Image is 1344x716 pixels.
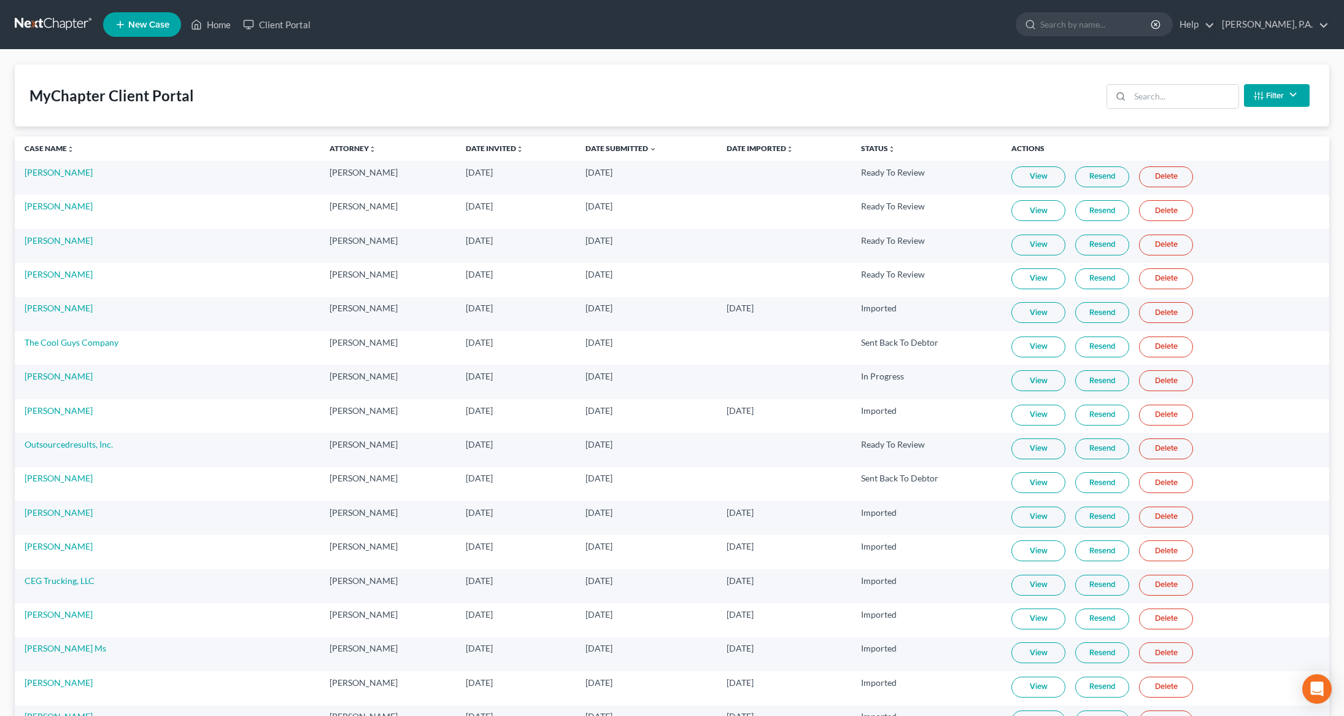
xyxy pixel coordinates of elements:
[727,609,754,620] span: [DATE]
[1075,677,1129,698] a: Resend
[320,467,456,501] td: [PERSON_NAME]
[128,20,169,29] span: New Case
[727,575,754,586] span: [DATE]
[1139,235,1193,255] a: Delete
[1216,14,1329,36] a: [PERSON_NAME], P.A.
[1139,642,1193,663] a: Delete
[1075,405,1129,426] a: Resend
[466,167,493,177] span: [DATE]
[466,575,493,586] span: [DATE]
[320,297,456,331] td: [PERSON_NAME]
[466,677,493,688] span: [DATE]
[1075,235,1129,255] a: Resend
[727,541,754,551] span: [DATE]
[1075,438,1129,459] a: Resend
[1139,166,1193,187] a: Delete
[1011,677,1065,698] a: View
[330,144,376,153] a: Attorneyunfold_more
[1011,200,1065,221] a: View
[585,575,612,586] span: [DATE]
[585,473,612,483] span: [DATE]
[1011,575,1065,596] a: View
[585,439,612,449] span: [DATE]
[585,371,612,381] span: [DATE]
[1139,677,1193,698] a: Delete
[585,235,612,246] span: [DATE]
[25,235,93,246] a: [PERSON_NAME]
[25,643,106,653] a: [PERSON_NAME] Ms
[585,337,612,348] span: [DATE]
[369,146,376,153] i: unfold_more
[1139,507,1193,527] a: Delete
[1139,438,1193,459] a: Delete
[1011,235,1065,255] a: View
[1075,472,1129,493] a: Resend
[727,643,754,653] span: [DATE]
[1075,370,1129,391] a: Resend
[1075,302,1129,323] a: Resend
[1011,268,1065,289] a: View
[1139,540,1193,561] a: Delete
[25,405,93,416] a: [PERSON_NAME]
[466,337,493,348] span: [DATE]
[1075,575,1129,596] a: Resend
[851,569,1002,603] td: Imported
[585,609,612,620] span: [DATE]
[585,541,612,551] span: [DATE]
[466,235,493,246] span: [DATE]
[851,365,1002,399] td: In Progress
[851,603,1002,637] td: Imported
[1011,540,1065,561] a: View
[851,297,1002,331] td: Imported
[320,399,456,433] td: [PERSON_NAME]
[1011,609,1065,629] a: View
[727,507,754,518] span: [DATE]
[466,439,493,449] span: [DATE]
[1302,674,1332,704] div: Open Intercom Messenger
[25,473,93,483] a: [PERSON_NAME]
[320,671,456,705] td: [PERSON_NAME]
[585,643,612,653] span: [DATE]
[585,405,612,416] span: [DATE]
[25,167,93,177] a: [PERSON_NAME]
[466,541,493,551] span: [DATE]
[1173,14,1215,36] a: Help
[25,201,93,211] a: [PERSON_NAME]
[1139,370,1193,391] a: Delete
[1011,370,1065,391] a: View
[727,677,754,688] span: [DATE]
[320,569,456,603] td: [PERSON_NAME]
[585,303,612,313] span: [DATE]
[851,263,1002,297] td: Ready To Review
[1075,540,1129,561] a: Resend
[320,603,456,637] td: [PERSON_NAME]
[1040,13,1153,36] input: Search by name...
[851,433,1002,467] td: Ready To Review
[466,371,493,381] span: [DATE]
[1139,472,1193,493] a: Delete
[1139,405,1193,426] a: Delete
[466,269,493,279] span: [DATE]
[851,535,1002,569] td: Imported
[320,637,456,671] td: [PERSON_NAME]
[25,439,113,449] a: Outsourcedresults, Inc.
[25,609,93,620] a: [PERSON_NAME]
[786,146,794,153] i: unfold_more
[320,433,456,467] td: [PERSON_NAME]
[1075,642,1129,663] a: Resend
[1075,268,1129,289] a: Resend
[1011,166,1065,187] a: View
[1075,200,1129,221] a: Resend
[67,146,74,153] i: unfold_more
[861,144,895,153] a: Statusunfold_more
[851,399,1002,433] td: Imported
[1139,609,1193,629] a: Delete
[320,365,456,399] td: [PERSON_NAME]
[320,501,456,535] td: [PERSON_NAME]
[1075,337,1129,357] a: Resend
[1011,438,1065,459] a: View
[25,575,95,586] a: CEG Trucking, LLC
[1139,268,1193,289] a: Delete
[1139,302,1193,323] a: Delete
[585,201,612,211] span: [DATE]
